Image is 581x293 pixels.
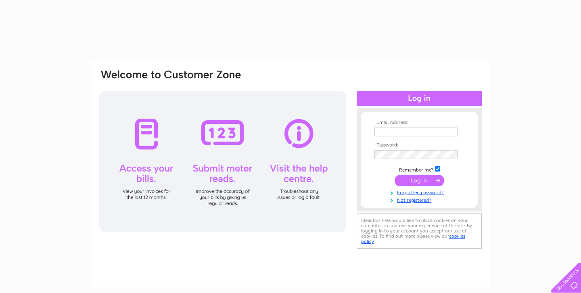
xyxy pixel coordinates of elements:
input: Submit [395,175,444,186]
div: Clear Business would like to place cookies on your computer to improve your experience of the sit... [357,213,482,249]
a: Not registered? [374,196,466,203]
th: Email Address: [372,120,466,126]
td: Remember me? [372,165,466,173]
a: cookies policy [361,233,465,244]
th: Password: [372,142,466,148]
a: Forgotten password? [374,188,466,196]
